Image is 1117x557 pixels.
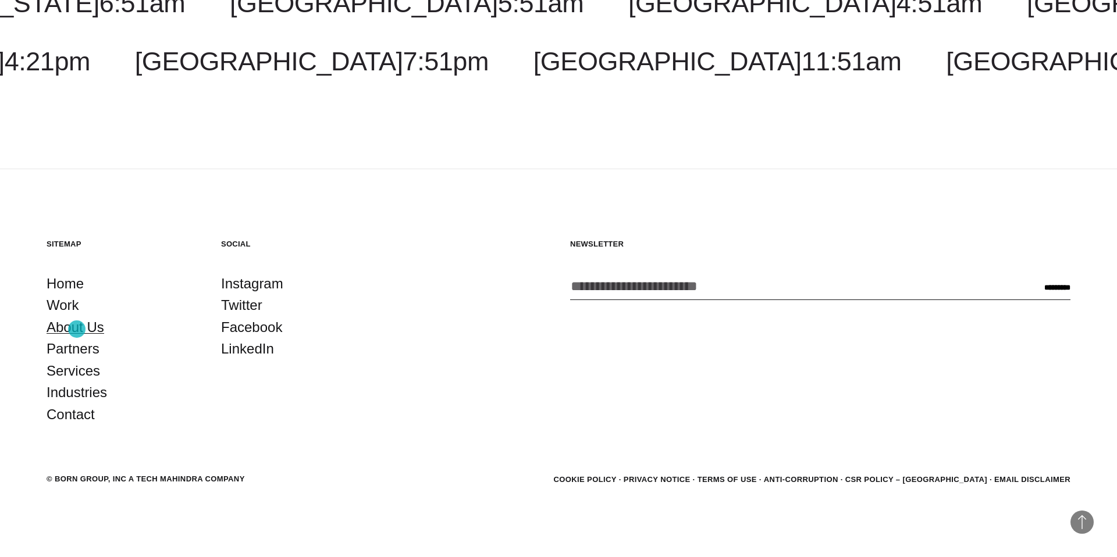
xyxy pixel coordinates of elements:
[221,316,282,338] a: Facebook
[135,47,489,76] a: [GEOGRAPHIC_DATA]7:51pm
[221,338,274,360] a: LinkedIn
[1070,510,1094,534] button: Back to Top
[533,47,902,76] a: [GEOGRAPHIC_DATA]11:51am
[221,294,262,316] a: Twitter
[802,47,902,76] span: 11:51am
[47,473,245,485] div: © BORN GROUP, INC A Tech Mahindra Company
[47,273,84,295] a: Home
[47,360,100,382] a: Services
[570,239,1070,249] h5: Newsletter
[5,47,90,76] span: 4:21pm
[698,475,757,484] a: Terms of Use
[221,273,283,295] a: Instagram
[845,475,987,484] a: CSR POLICY – [GEOGRAPHIC_DATA]
[624,475,691,484] a: Privacy Notice
[403,47,489,76] span: 7:51pm
[994,475,1070,484] a: Email Disclaimer
[47,404,95,426] a: Contact
[221,239,372,249] h5: Social
[47,381,107,404] a: Industries
[47,338,99,360] a: Partners
[47,294,79,316] a: Work
[47,239,198,249] h5: Sitemap
[47,316,104,338] a: About Us
[553,475,616,484] a: Cookie Policy
[764,475,838,484] a: Anti-Corruption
